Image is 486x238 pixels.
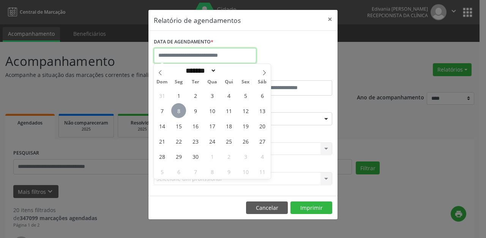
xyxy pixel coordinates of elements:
span: Setembro 19, 2025 [238,118,253,133]
label: DATA DE AGENDAMENTO [154,36,213,48]
span: Outubro 9, 2025 [221,164,236,179]
span: Setembro 23, 2025 [188,134,203,149]
span: Qua [204,80,221,85]
span: Outubro 11, 2025 [255,164,270,179]
button: Cancelar [246,201,288,214]
span: Setembro 6, 2025 [255,88,270,103]
span: Setembro 25, 2025 [221,134,236,149]
span: Setembro 7, 2025 [155,103,169,118]
span: Setembro 17, 2025 [205,118,219,133]
span: Dom [154,80,170,85]
span: Outubro 8, 2025 [205,164,219,179]
span: Setembro 26, 2025 [238,134,253,149]
span: Setembro 15, 2025 [171,118,186,133]
label: ATÉ [245,69,332,80]
span: Setembro 27, 2025 [255,134,270,149]
span: Setembro 12, 2025 [238,103,253,118]
span: Ter [187,80,204,85]
span: Setembro 30, 2025 [188,149,203,164]
span: Setembro 9, 2025 [188,103,203,118]
span: Outubro 4, 2025 [255,149,270,164]
span: Setembro 14, 2025 [155,118,169,133]
span: Sex [237,80,254,85]
span: Agosto 31, 2025 [155,88,169,103]
input: Year [216,67,241,75]
span: Setembro 29, 2025 [171,149,186,164]
span: Setembro 2, 2025 [188,88,203,103]
span: Setembro 3, 2025 [205,88,219,103]
span: Setembro 18, 2025 [221,118,236,133]
span: Setembro 1, 2025 [171,88,186,103]
span: Setembro 10, 2025 [205,103,219,118]
span: Setembro 28, 2025 [155,149,169,164]
span: Setembro 8, 2025 [171,103,186,118]
span: Setembro 11, 2025 [221,103,236,118]
span: Setembro 21, 2025 [155,134,169,149]
span: Sáb [254,80,271,85]
span: Outubro 7, 2025 [188,164,203,179]
span: Outubro 10, 2025 [238,164,253,179]
h5: Relatório de agendamentos [154,15,241,25]
span: Setembro 16, 2025 [188,118,203,133]
span: Setembro 5, 2025 [238,88,253,103]
span: Setembro 22, 2025 [171,134,186,149]
button: Imprimir [290,201,332,214]
span: Setembro 20, 2025 [255,118,270,133]
span: Seg [170,80,187,85]
span: Setembro 13, 2025 [255,103,270,118]
span: Outubro 5, 2025 [155,164,169,179]
button: Close [322,10,338,29]
span: Outubro 1, 2025 [205,149,219,164]
span: Outubro 2, 2025 [221,149,236,164]
select: Month [183,67,216,75]
span: Setembro 4, 2025 [221,88,236,103]
span: Outubro 3, 2025 [238,149,253,164]
span: Outubro 6, 2025 [171,164,186,179]
span: Setembro 24, 2025 [205,134,219,149]
span: Qui [221,80,237,85]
